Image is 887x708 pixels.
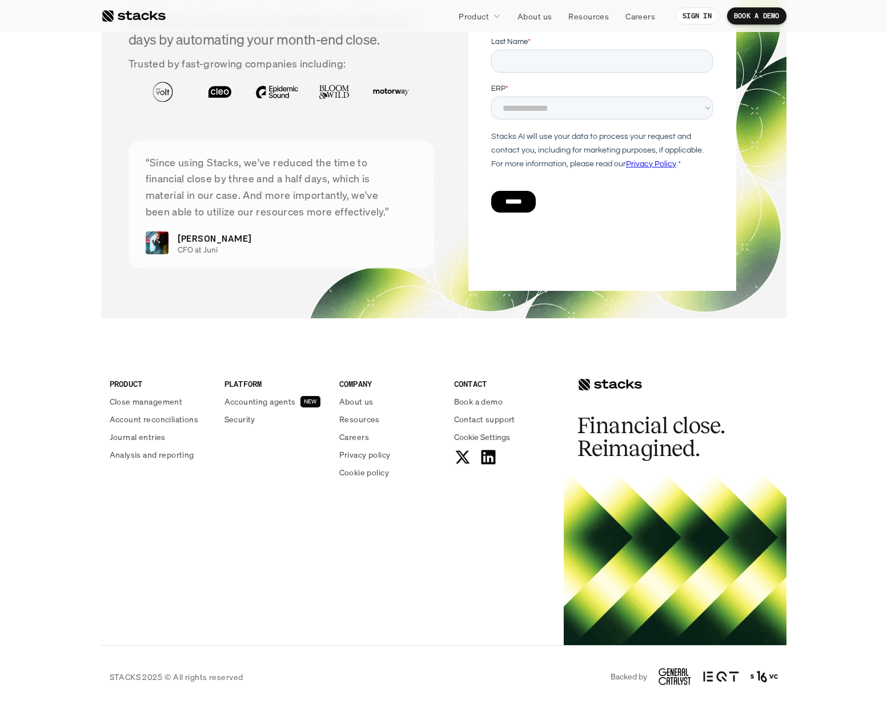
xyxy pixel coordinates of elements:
[511,6,559,26] a: About us
[611,672,647,682] p: Backed by
[224,413,326,425] a: Security
[110,431,166,443] p: Journal entries
[454,413,515,425] p: Contact support
[727,7,786,25] a: BOOK A DEMO
[110,449,194,461] p: Analysis and reporting
[146,154,418,220] p: “Since using Stacks, we've reduced the time to financial close by three and a half days, which is...
[561,6,616,26] a: Resources
[110,449,211,461] a: Analysis and reporting
[339,413,440,425] a: Resources
[454,395,555,407] a: Book a demo
[110,395,183,407] p: Close management
[459,10,489,22] p: Product
[110,378,211,390] p: PRODUCT
[304,398,317,405] h2: NEW
[619,6,662,26] a: Careers
[339,449,391,461] p: Privacy policy
[224,395,296,407] p: Accounting agents
[517,10,552,22] p: About us
[339,466,440,478] a: Cookie policy
[577,414,749,460] h2: Financial close. Reimagined.
[339,466,389,478] p: Cookie policy
[110,413,211,425] a: Account reconciliations
[454,378,555,390] p: CONTACT
[110,671,243,683] p: STACKS 2025 © All rights reserved
[339,395,374,407] p: About us
[454,431,510,443] span: Cookie Settings
[224,378,326,390] p: PLATFORM
[683,12,712,20] p: SIGN IN
[339,449,440,461] a: Privacy policy
[454,395,503,407] p: Book a demo
[339,395,440,407] a: About us
[625,10,655,22] p: Careers
[224,413,255,425] p: Security
[110,395,211,407] a: Close management
[129,55,435,72] p: Trusted by fast-growing companies including:
[676,7,719,25] a: SIGN IN
[178,231,252,245] p: [PERSON_NAME]
[110,413,199,425] p: Account reconciliations
[339,378,440,390] p: COMPANY
[454,413,555,425] a: Contact support
[110,431,211,443] a: Journal entries
[178,245,408,255] p: CFO at Juni
[224,395,326,407] a: Accounting agentsNEW
[734,12,780,20] p: BOOK A DEMO
[339,413,380,425] p: Resources
[454,431,510,443] button: Cookie Trigger
[568,10,609,22] p: Resources
[339,431,369,443] p: Careers
[339,431,440,443] a: Careers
